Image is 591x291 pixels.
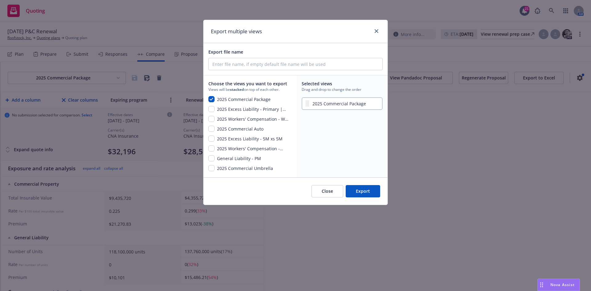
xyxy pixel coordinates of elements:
button: Close [312,185,343,197]
div: 2025 Commercial Package [302,96,383,111]
span: 2025 Excess Liability - 5M xs 5M [217,135,283,143]
span: 2025 Excess Liability - Primary | Excess Liability [217,106,289,113]
div: Drag to move [538,279,545,291]
button: Export [346,185,380,197]
button: 2025 Workers' Compensation - Workers’ Compensation - AOS [208,145,289,153]
span: 2025 Commercial Package [312,100,366,107]
span: Export file name [208,49,243,55]
span: 2025 Workers' Compensation - Workers’ Compensation - AOS [217,145,289,153]
button: Nova Assist [537,279,580,291]
button: 2025 Commercial Umbrella [208,165,273,172]
span: Selected views [302,80,383,87]
span: General Liability - PM [217,155,261,163]
button: 2025 Workers' Compensation - WC - [GEOGRAPHIC_DATA] [208,116,289,123]
span: Drag and drop to change the order [302,87,383,92]
button: 2025 Commercial Package [208,96,271,103]
button: General Liability - PM [208,155,261,163]
a: close [373,27,380,35]
span: 2025 Commercial Umbrella [217,165,273,172]
span: 2025 Workers' Compensation - WC - CA [217,116,289,123]
button: 2025 Excess Liability - Primary | Excess Liability [208,106,289,113]
span: Nova Assist [550,282,575,287]
span: 2025 Commercial Auto [217,126,263,133]
button: 2025 Commercial Auto [208,126,263,133]
button: 2025 Excess Liability - 5M xs 5M [208,135,283,143]
input: Enter file name, if empty default file name will be used [209,58,382,70]
h1: Export multiple views [211,27,262,35]
span: 2025 Commercial Package [217,96,271,103]
span: Views will be on top of each other. [208,87,289,92]
strong: stacked [230,87,244,92]
span: Choose the views you want to export [208,80,289,87]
